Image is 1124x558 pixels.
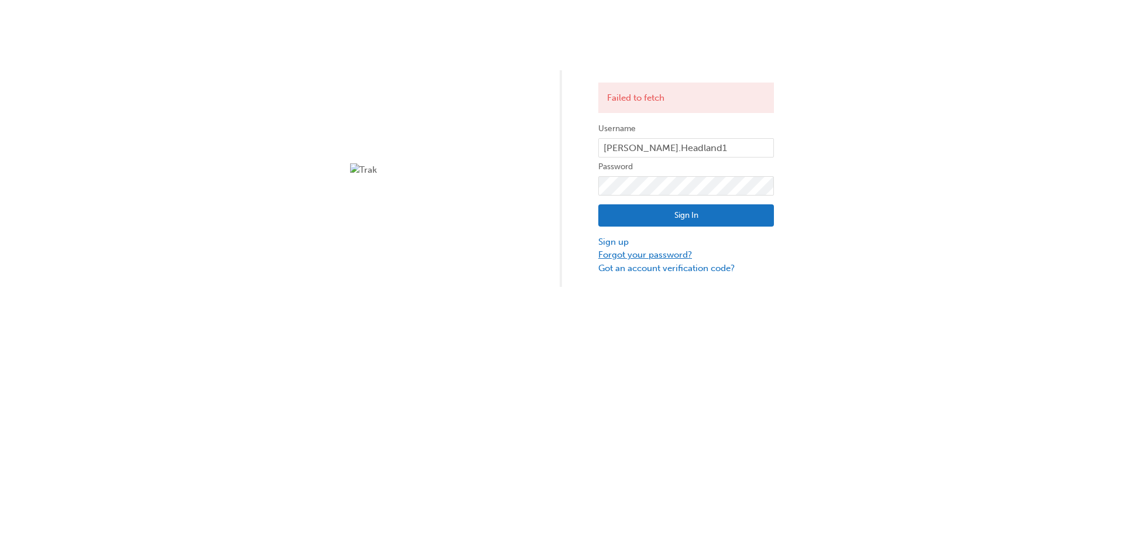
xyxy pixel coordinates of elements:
img: Trak [350,163,526,177]
button: Sign In [598,204,774,227]
label: Password [598,160,774,174]
label: Username [598,122,774,136]
div: Failed to fetch [598,83,774,114]
a: Forgot your password? [598,248,774,262]
a: Sign up [598,235,774,249]
input: Username [598,138,774,158]
a: Got an account verification code? [598,262,774,275]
